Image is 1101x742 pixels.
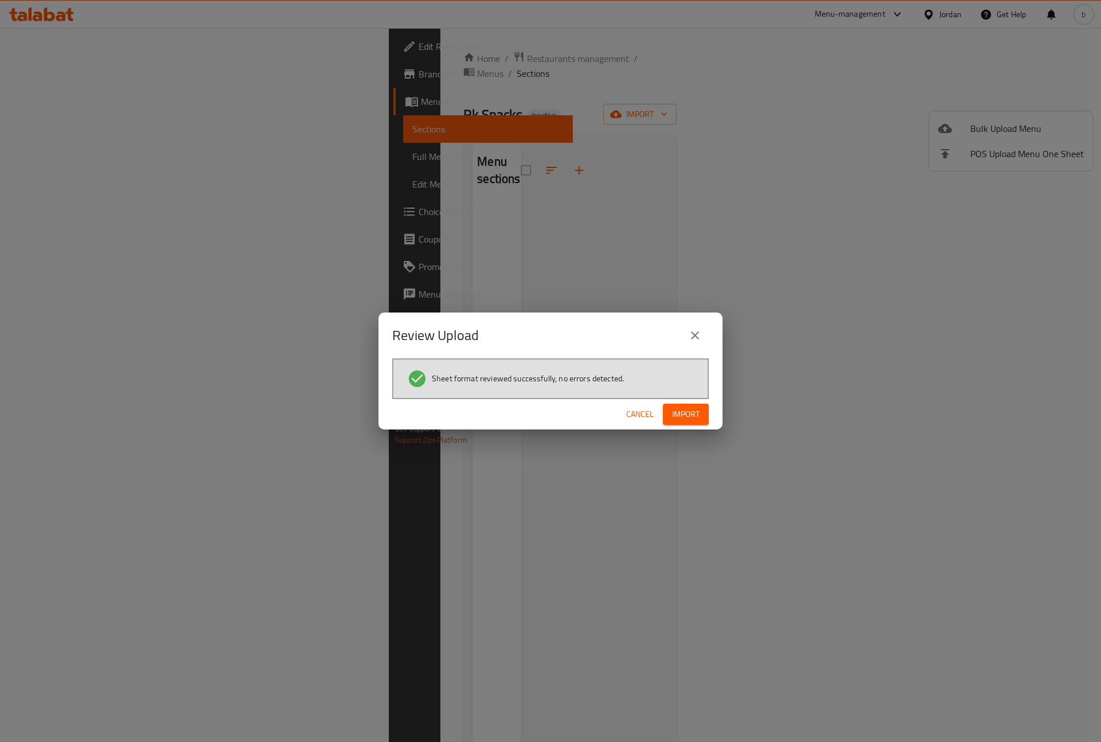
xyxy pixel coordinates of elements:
[622,404,658,425] button: Cancel
[392,326,479,345] h2: Review Upload
[681,322,709,349] button: close
[663,404,709,425] button: Import
[432,373,624,384] span: Sheet format reviewed successfully, no errors detected.
[672,407,700,421] span: Import
[626,407,654,421] span: Cancel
